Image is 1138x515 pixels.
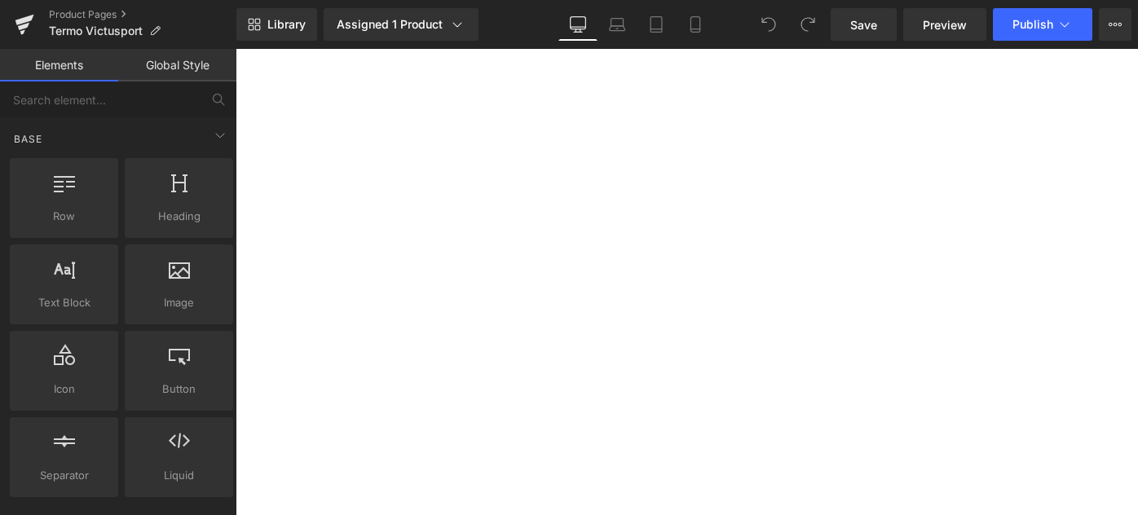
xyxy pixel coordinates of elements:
[49,8,236,21] a: Product Pages
[130,381,228,398] span: Button
[850,16,877,33] span: Save
[598,8,637,41] a: Laptop
[130,294,228,311] span: Image
[15,381,113,398] span: Icon
[1083,460,1122,499] iframe: Intercom live chat
[752,8,785,41] button: Undo
[1012,18,1053,31] span: Publish
[676,8,715,41] a: Mobile
[15,294,113,311] span: Text Block
[903,8,986,41] a: Preview
[12,131,44,147] span: Base
[267,17,306,32] span: Library
[792,8,824,41] button: Redo
[130,467,228,484] span: Liquid
[558,8,598,41] a: Desktop
[15,208,113,225] span: Row
[118,49,236,81] a: Global Style
[236,8,317,41] a: New Library
[1099,8,1131,41] button: More
[637,8,676,41] a: Tablet
[15,467,113,484] span: Separator
[923,16,967,33] span: Preview
[993,8,1092,41] button: Publish
[337,16,465,33] div: Assigned 1 Product
[130,208,228,225] span: Heading
[49,24,143,37] span: Termo Victusport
